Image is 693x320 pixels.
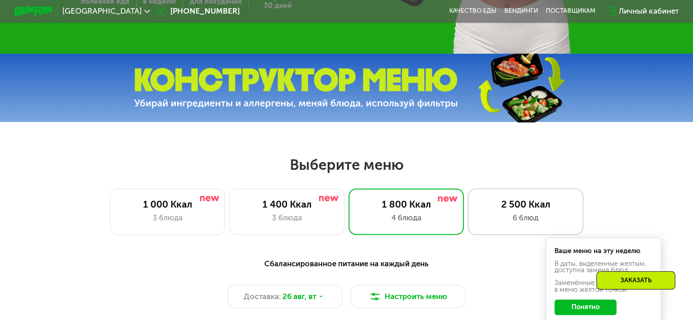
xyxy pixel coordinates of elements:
div: В даты, выделенные желтым, доступна замена блюд. [554,260,653,274]
a: Качество еды [449,7,497,15]
div: поставщикам [546,7,595,15]
span: [GEOGRAPHIC_DATA] [62,7,142,15]
div: 1 400 Ккал [239,198,334,210]
a: [PHONE_NUMBER] [155,5,240,17]
span: 26 авг, вт [282,291,316,302]
div: 2 500 Ккал [478,198,573,210]
div: 1 800 Ккал [359,198,454,210]
div: 4 блюда [359,212,454,223]
h2: Выберите меню [31,156,662,174]
div: Личный кабинет [619,5,678,17]
button: Настроить меню [350,285,466,308]
div: 1 000 Ккал [120,198,215,210]
div: 6 блюд [478,212,573,223]
div: 3 блюда [120,212,215,223]
div: Сбалансированное питание на каждый день [62,258,631,269]
div: Заменённые блюда пометили в меню жёлтой точкой. [554,279,653,293]
button: Понятно [554,300,616,315]
a: Вендинги [504,7,538,15]
span: Доставка: [244,291,281,302]
div: Заказать [596,271,675,290]
div: Ваше меню на эту неделю [554,248,653,254]
div: 3 блюда [239,212,334,223]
